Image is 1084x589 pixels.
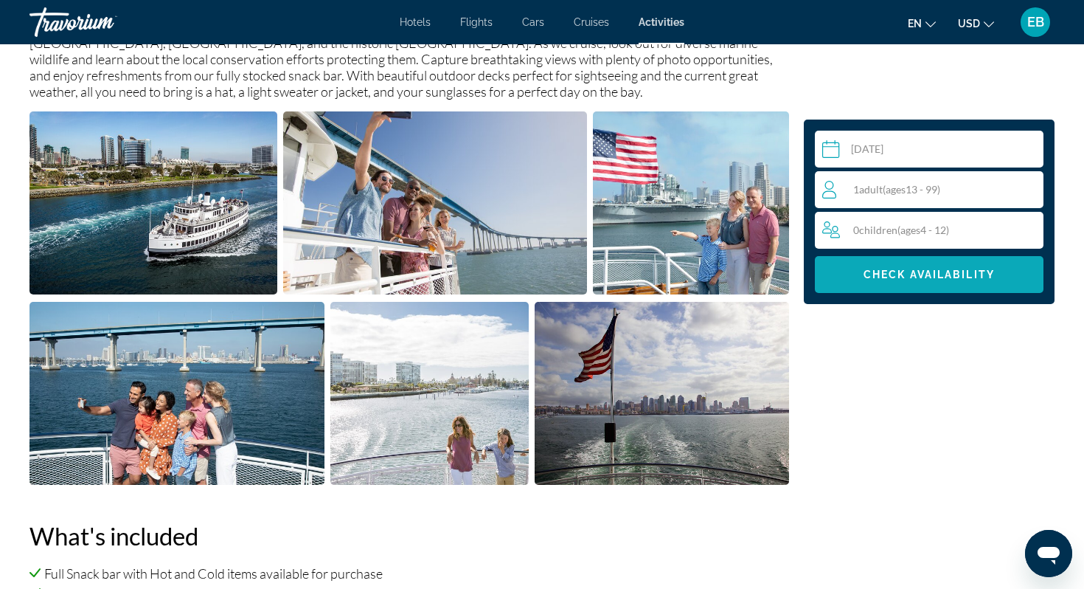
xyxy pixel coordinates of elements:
[815,256,1043,293] button: Check Availability
[883,183,940,196] span: ( 13 - 99)
[29,111,277,295] button: Open full-screen image slider
[29,2,789,100] p: Discover the best of [GEOGRAPHIC_DATA] on our expertly narrated harbor tour. Spanning over 13 mil...
[330,301,529,486] button: Open full-screen image slider
[815,171,1043,249] button: Travelers: 1 adult, 0 children
[859,224,897,236] span: Children
[283,111,586,295] button: Open full-screen image slider
[886,183,906,196] span: ages
[859,183,883,196] span: Adult
[1027,15,1044,30] span: EB
[593,111,789,295] button: Open full-screen image slider
[522,16,544,28] a: Cars
[958,18,980,30] span: USD
[639,16,684,28] a: Activities
[853,183,940,196] span: 1
[29,301,324,486] button: Open full-screen image slider
[29,3,177,41] a: Travorium
[853,224,949,236] span: 0
[29,565,789,582] li: Full Snack bar with Hot and Cold items available for purchase
[958,13,994,34] button: Change currency
[29,521,789,551] h2: What's included
[900,224,920,236] span: ages
[535,301,789,486] button: Open full-screen image slider
[400,16,431,28] a: Hotels
[574,16,609,28] a: Cruises
[908,13,936,34] button: Change language
[864,269,995,280] span: Check Availability
[897,224,949,236] span: ( 4 - 12)
[1025,530,1072,577] iframe: Button to launch messaging window
[460,16,493,28] a: Flights
[908,18,922,30] span: en
[1016,7,1055,38] button: User Menu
